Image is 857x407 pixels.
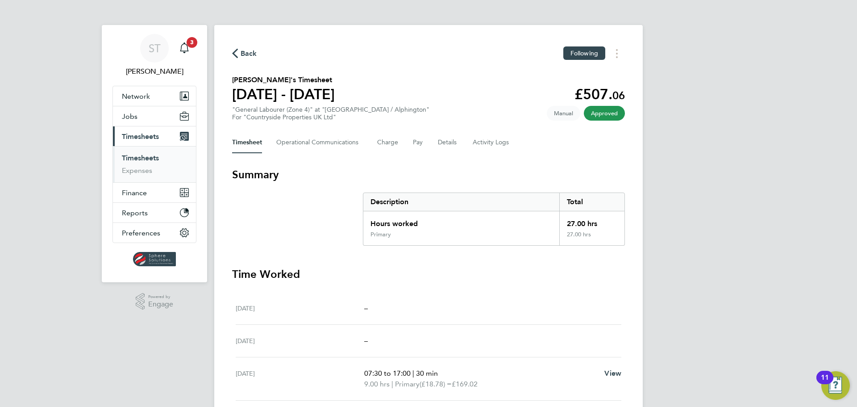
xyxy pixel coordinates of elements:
[236,303,364,314] div: [DATE]
[364,380,390,388] span: 9.00 hrs
[364,369,411,378] span: 07:30 to 17:00
[232,106,429,121] div: "General Labourer (Zone 4)" at "[GEOGRAPHIC_DATA] / Alphington"
[113,146,196,182] div: Timesheets
[113,126,196,146] button: Timesheets
[420,380,452,388] span: (£18.78) =
[113,203,196,222] button: Reports
[377,132,399,153] button: Charge
[438,132,458,153] button: Details
[570,49,598,57] span: Following
[133,252,176,266] img: spheresolutions-logo-retina.png
[612,89,625,102] span: 06
[232,113,429,121] div: For "Countryside Properties UK Ltd"
[175,34,193,63] a: 3
[363,193,625,246] div: Summary
[559,231,624,245] div: 27.00 hrs
[113,183,196,202] button: Finance
[113,86,196,106] button: Network
[148,301,173,308] span: Engage
[574,86,625,103] app-decimal: £507.
[412,369,414,378] span: |
[187,37,197,48] span: 3
[122,154,159,162] a: Timesheets
[604,368,621,379] a: View
[609,46,625,60] button: Timesheets Menu
[122,209,148,217] span: Reports
[363,193,559,211] div: Description
[112,252,196,266] a: Go to home page
[276,132,363,153] button: Operational Communications
[112,66,196,77] span: Selin Thomas
[122,189,147,197] span: Finance
[563,46,605,60] button: Following
[232,85,335,103] h1: [DATE] - [DATE]
[122,229,160,237] span: Preferences
[364,304,368,312] span: –
[113,106,196,126] button: Jobs
[113,223,196,243] button: Preferences
[363,211,559,231] div: Hours worked
[364,336,368,345] span: –
[149,42,161,54] span: ST
[370,231,391,238] div: Primary
[604,369,621,378] span: View
[122,132,159,141] span: Timesheets
[416,369,438,378] span: 30 min
[232,48,257,59] button: Back
[241,48,257,59] span: Back
[232,75,335,85] h2: [PERSON_NAME]'s Timesheet
[821,378,829,389] div: 11
[473,132,510,153] button: Activity Logs
[413,132,424,153] button: Pay
[236,336,364,346] div: [DATE]
[236,368,364,390] div: [DATE]
[102,25,207,282] nav: Main navigation
[547,106,580,121] span: This timesheet was manually created.
[584,106,625,121] span: This timesheet has been approved.
[391,380,393,388] span: |
[232,168,625,182] h3: Summary
[136,293,174,310] a: Powered byEngage
[452,380,478,388] span: £169.02
[148,293,173,301] span: Powered by
[112,34,196,77] a: ST[PERSON_NAME]
[395,379,420,390] span: Primary
[559,193,624,211] div: Total
[232,267,625,281] h3: Time Worked
[122,166,152,175] a: Expenses
[232,132,262,153] button: Timesheet
[821,371,850,400] button: Open Resource Center, 11 new notifications
[559,211,624,231] div: 27.00 hrs
[122,112,137,121] span: Jobs
[122,92,150,101] span: Network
